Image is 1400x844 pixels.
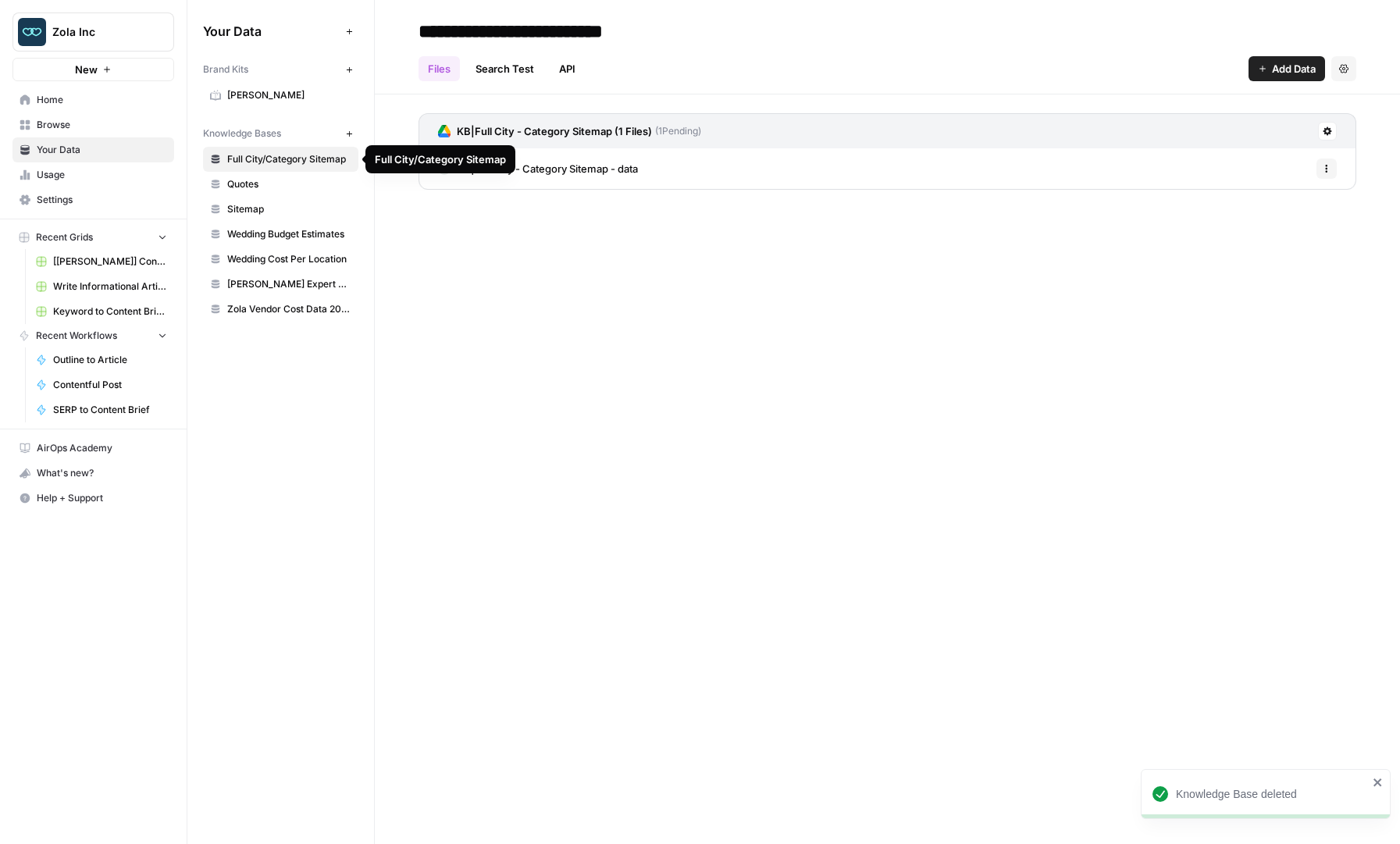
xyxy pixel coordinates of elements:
[12,112,174,137] a: Browse
[203,197,358,222] a: Sitemap
[29,347,174,372] a: Outline to Article
[227,88,351,102] span: [PERSON_NAME]
[457,161,638,176] span: KB|Full City - Category Sitemap - data
[227,302,351,316] span: Zola Vendor Cost Data 2025
[18,18,46,46] img: Zola Inc Logo
[550,56,585,81] a: API
[12,187,174,212] a: Settings
[203,22,340,41] span: Your Data
[438,148,638,189] a: KB|Full City - Category Sitemap - data
[75,62,98,77] span: New
[37,143,167,157] span: Your Data
[53,280,167,294] span: Write Informational Article
[53,255,167,269] span: [[PERSON_NAME]] Content Creation
[457,123,652,139] h3: KB|Full City - Category Sitemap (1 Files)
[438,114,701,148] a: KB|Full City - Category Sitemap (1 Files)(1Pending)
[37,118,167,132] span: Browse
[1373,776,1384,789] button: close
[652,124,701,138] span: ( 1 Pending)
[13,461,173,485] div: What's new?
[227,227,351,241] span: Wedding Budget Estimates
[37,193,167,207] span: Settings
[12,137,174,162] a: Your Data
[12,58,174,81] button: New
[53,378,167,392] span: Contentful Post
[203,147,358,172] a: Full City/Category Sitemap
[52,24,147,40] span: Zola Inc
[12,324,174,347] button: Recent Workflows
[37,441,167,455] span: AirOps Academy
[12,87,174,112] a: Home
[203,297,358,322] a: Zola Vendor Cost Data 2025
[203,83,358,108] a: [PERSON_NAME]
[375,151,506,167] div: Full City/Category Sitemap
[12,226,174,249] button: Recent Grids
[227,252,351,266] span: Wedding Cost Per Location
[203,247,358,272] a: Wedding Cost Per Location
[203,126,281,141] span: Knowledge Bases
[12,461,174,486] button: What's new?
[12,12,174,52] button: Workspace: Zola Inc
[1176,786,1368,802] div: Knowledge Base deleted
[29,299,174,324] a: Keyword to Content Brief Grid
[419,56,460,81] a: Files
[227,277,351,291] span: [PERSON_NAME] Expert Advice Articles
[37,168,167,182] span: Usage
[1249,56,1325,81] button: Add Data
[29,249,174,274] a: [[PERSON_NAME]] Content Creation
[203,62,248,77] span: Brand Kits
[53,353,167,367] span: Outline to Article
[227,177,351,191] span: Quotes
[37,93,167,107] span: Home
[12,436,174,461] a: AirOps Academy
[37,491,167,505] span: Help + Support
[53,304,167,319] span: Keyword to Content Brief Grid
[29,397,174,422] a: SERP to Content Brief
[12,162,174,187] a: Usage
[203,272,358,297] a: [PERSON_NAME] Expert Advice Articles
[227,202,351,216] span: Sitemap
[36,230,93,244] span: Recent Grids
[36,329,117,343] span: Recent Workflows
[12,486,174,511] button: Help + Support
[29,274,174,299] a: Write Informational Article
[227,152,351,166] span: Full City/Category Sitemap
[203,172,358,197] a: Quotes
[53,403,167,417] span: SERP to Content Brief
[466,56,543,81] a: Search Test
[203,222,358,247] a: Wedding Budget Estimates
[29,372,174,397] a: Contentful Post
[1272,61,1316,77] span: Add Data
